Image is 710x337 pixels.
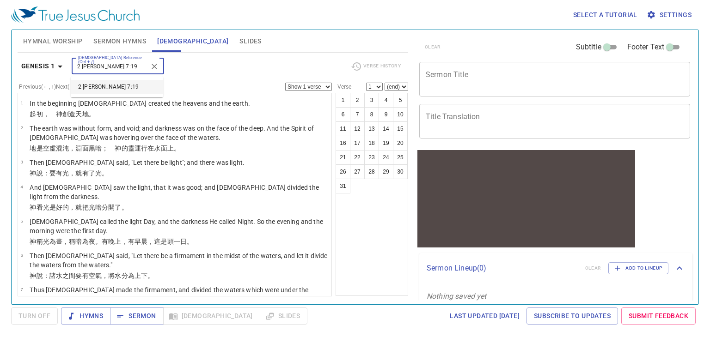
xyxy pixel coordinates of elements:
span: Slides [239,36,261,47]
wh2896: ，就把光 [69,204,128,211]
button: 31 [336,179,350,193]
span: Submit Feedback [629,310,688,322]
button: 1 [336,93,350,108]
button: 11 [336,121,350,136]
label: Verse [336,84,351,90]
button: 20 [393,136,408,150]
p: 神 [30,203,329,212]
p: 起初 [30,109,250,119]
span: 7 [20,287,23,292]
span: Hymnal Worship [23,36,83,47]
span: [DEMOGRAPHIC_DATA] [157,36,228,47]
b: Genesis 1 [21,60,55,72]
wh8414: 混沌 [56,144,180,152]
wh259: 日 [180,238,193,245]
button: 27 [350,164,365,179]
wh4325: 之間 [62,272,154,279]
wh430: 稱 [37,238,194,245]
wh1254: 天 [75,110,95,118]
i: Nothing saved yet [427,292,487,301]
button: Clear [148,60,161,73]
div: Sermon Lineup(0)clearAdd to Lineup [419,253,692,283]
wh7225: ， 神 [43,110,95,118]
button: 12 [350,121,365,136]
button: 16 [336,136,350,150]
wh6153: ，有早晨 [122,238,194,245]
label: Previous (←, ↑) Next (→, ↓) [19,84,82,90]
wh3117: 。 [187,238,193,245]
wh6440: 上 [167,144,180,152]
span: 2 [20,125,23,130]
button: 7 [350,107,365,122]
button: Add to Lineup [608,262,668,274]
wh7220: 光 [43,204,128,211]
button: 30 [393,164,408,179]
wh2822: 分開了 [102,204,128,211]
span: 4 [20,184,23,189]
button: 24 [379,150,393,165]
span: Hymns [68,310,103,322]
wh6440: 黑暗 [89,144,180,152]
wh4325: 面 [161,144,180,152]
wh216: 暗 [95,204,128,211]
wh559: ：諸水 [43,272,154,279]
button: 5 [393,93,408,108]
span: Sermon [117,310,156,322]
button: 10 [393,107,408,122]
wh4325: 分 [122,272,154,279]
button: 17 [350,136,365,150]
button: Hymns [61,307,110,325]
wh2822: 為夜 [82,238,194,245]
wh1961: 光 [62,169,108,177]
button: 23 [364,150,379,165]
wh216: ，就有了光 [69,169,108,177]
wh914: 為上下。 [128,272,154,279]
p: Then [DEMOGRAPHIC_DATA] said, "Let there be light"; and there was light. [30,158,245,167]
button: 19 [379,136,393,150]
span: 3 [20,159,23,164]
wh430: 看 [37,204,128,211]
button: 6 [336,107,350,122]
button: 3 [364,93,379,108]
wh3915: 。有晚上 [95,238,193,245]
wh914: 。 [122,204,128,211]
a: Subscribe to Updates [526,307,618,325]
wh8432: 要有空氣 [75,272,154,279]
wh7121: 暗 [75,238,193,245]
p: Then [DEMOGRAPHIC_DATA] said, "Let there be a firmament in the midst of the waters, and let it di... [30,251,329,270]
p: The earth was without form, and void; and darkness was on the face of the deep. And the Spirit of... [30,124,329,142]
button: 25 [393,150,408,165]
iframe: from-child [416,148,637,249]
button: 21 [336,150,350,165]
button: 9 [379,107,393,122]
p: Sermon Lineup ( 0 ) [427,263,578,274]
span: Settings [649,9,692,21]
button: 8 [364,107,379,122]
button: 14 [379,121,393,136]
wh1961: 空虛 [43,144,180,152]
wh216: 。 [102,169,108,177]
span: 6 [20,253,23,258]
a: Submit Feedback [621,307,696,325]
li: 2 [PERSON_NAME] 7:19 [71,80,163,94]
wh216: 是好的 [49,204,128,211]
button: 15 [393,121,408,136]
img: True Jesus Church [11,6,140,23]
p: 神 [30,168,245,178]
wh7363: 在水 [147,144,180,152]
button: 29 [379,164,393,179]
span: Subtitle [576,42,601,53]
button: 26 [336,164,350,179]
p: And [DEMOGRAPHIC_DATA] saw the light, that it was good; and [DEMOGRAPHIC_DATA] divided the light ... [30,183,329,201]
span: Last updated [DATE] [450,310,520,322]
wh8064: 地 [82,110,95,118]
wh430: 創造 [62,110,95,118]
wh5921: 。 [174,144,180,152]
button: Settings [645,6,695,24]
wh8415: 面 [82,144,180,152]
wh430: 的靈 [122,144,180,152]
p: Thus [DEMOGRAPHIC_DATA] made the firmament, and divided the waters which were under the firmament... [30,285,329,304]
wh3117: ，稱 [62,238,193,245]
button: 28 [364,164,379,179]
p: In the beginning [DEMOGRAPHIC_DATA] created the heavens and the earth. [30,99,250,108]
